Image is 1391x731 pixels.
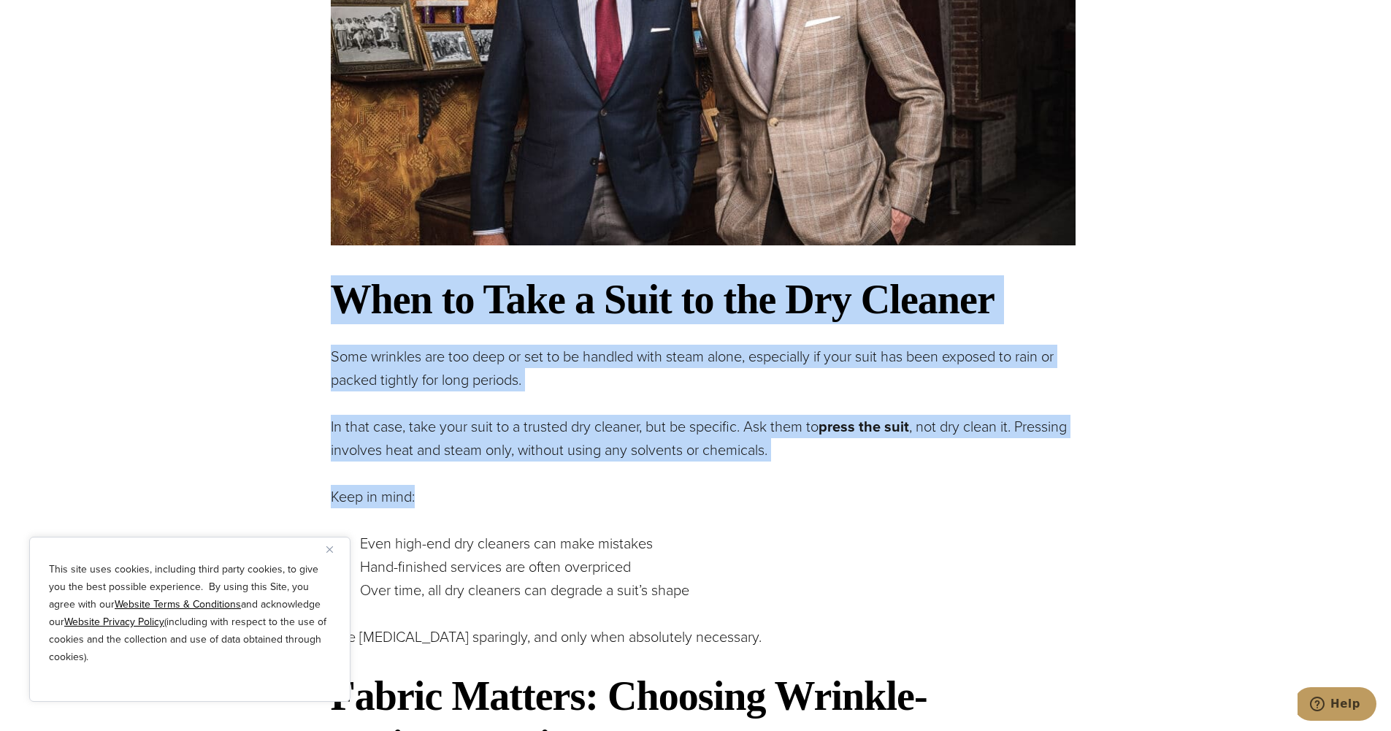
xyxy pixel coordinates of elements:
img: Close [326,546,333,553]
strong: When to Take a Suit to the Dry Cleaner [331,277,995,322]
p: Hand-finished services are often overpriced [360,555,1076,578]
p: Keep in mind: [331,485,1076,508]
p: Over time, all dry cleaners can degrade a suit’s shape [360,578,1076,602]
p: In that case, take your suit to a trusted dry cleaner, but be specific. Ask them to , not dry cle... [331,415,1076,462]
a: Website Privacy Policy [64,614,164,629]
strong: press the suit [819,416,909,437]
p: This site uses cookies, including third party cookies, to give you the best possible experience. ... [49,561,331,666]
a: Website Terms & Conditions [115,597,241,612]
p: Some wrinkles are too deep or set to be handled with steam alone, especially if your suit has bee... [331,345,1076,391]
p: Even high-end dry cleaners can make mistakes [360,532,1076,555]
p: Use [MEDICAL_DATA] sparingly, and only when absolutely necessary. [331,625,1076,648]
iframe: Opens a widget where you can chat to one of our agents [1298,687,1376,724]
button: Close [326,540,344,558]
